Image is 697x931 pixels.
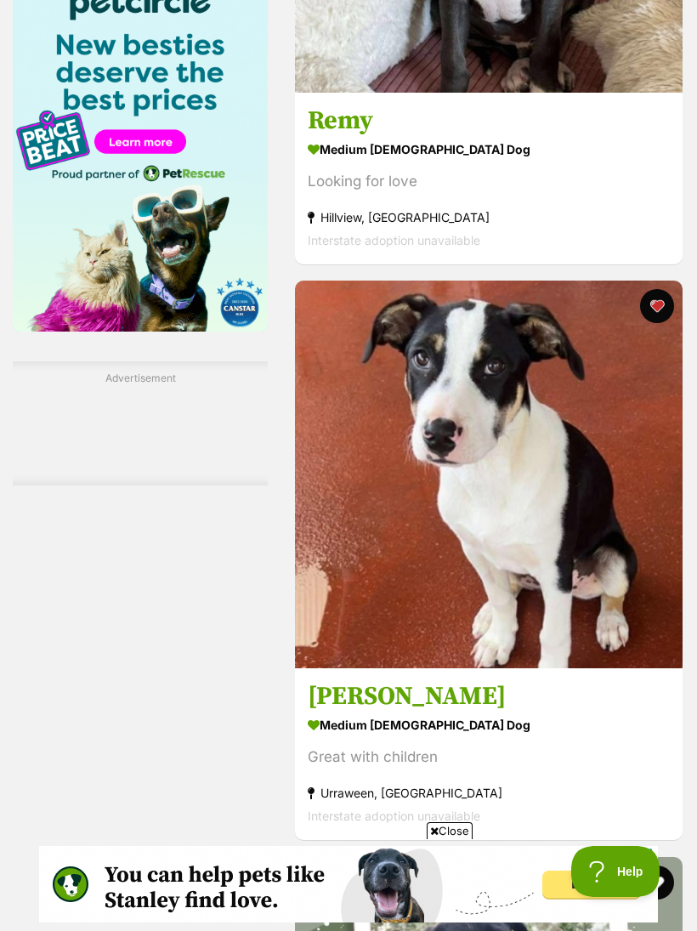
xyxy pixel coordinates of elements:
[295,668,683,841] a: [PERSON_NAME] medium [DEMOGRAPHIC_DATA] Dog Great with children Urraween, [GEOGRAPHIC_DATA] Inter...
[308,681,670,713] h3: [PERSON_NAME]
[308,170,670,193] div: Looking for love
[308,747,670,769] div: Great with children
[308,206,670,229] strong: Hillview, [GEOGRAPHIC_DATA]
[39,846,658,922] iframe: Advertisement
[295,92,683,264] a: Remy medium [DEMOGRAPHIC_DATA] Dog Looking for love Hillview, [GEOGRAPHIC_DATA] Interstate adopti...
[308,105,670,137] h3: Remy
[640,289,674,323] button: favourite
[13,361,268,485] div: Advertisement
[571,846,663,897] iframe: Help Scout Beacon - Open
[308,233,480,247] span: Interstate adoption unavailable
[308,713,670,738] strong: medium [DEMOGRAPHIC_DATA] Dog
[308,782,670,805] strong: Urraween, [GEOGRAPHIC_DATA]
[295,281,683,668] img: Odie - Australian Kelpie Dog
[308,809,480,824] span: Interstate adoption unavailable
[308,137,670,162] strong: medium [DEMOGRAPHIC_DATA] Dog
[427,822,473,839] span: Close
